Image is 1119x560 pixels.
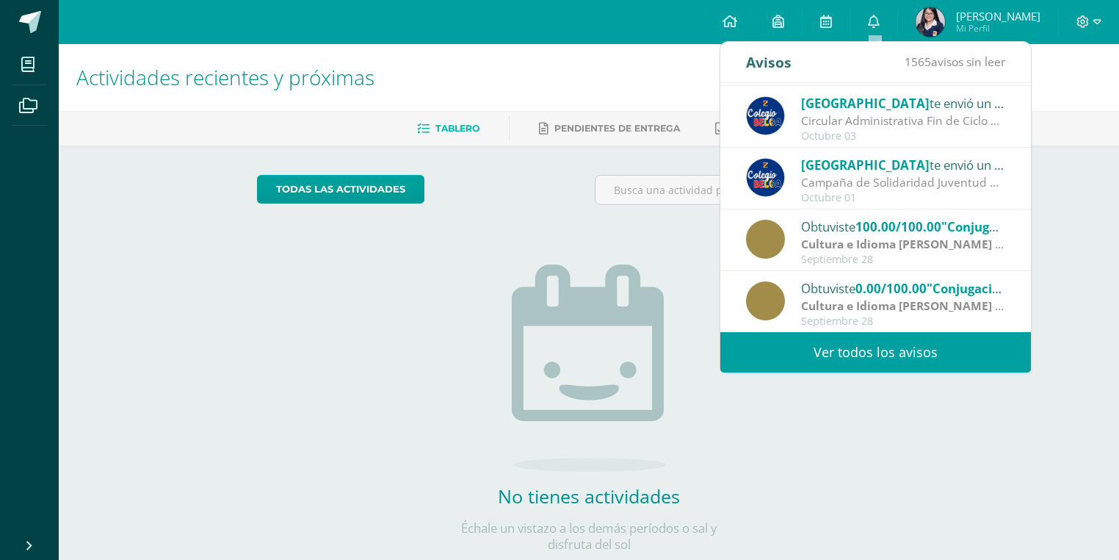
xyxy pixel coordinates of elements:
[715,117,796,140] a: Entregadas
[801,236,1005,253] div: | Zona
[801,174,1005,191] div: Campaña de Solidaridad Juventud Misionera 2025.: Queridas familias: Deseándoles bienestar en cada...
[257,175,424,204] a: todas las Actividades
[956,9,1040,24] span: [PERSON_NAME]
[720,332,1031,373] a: Ver todos los avisos
[855,280,927,297] span: 0.00/100.00
[595,176,921,204] input: Busca una actividad próxima aquí...
[76,63,374,91] span: Actividades recientes y próximas
[801,298,1036,314] strong: Cultura e Idioma [PERSON_NAME] o Xinca
[801,157,930,173] span: [GEOGRAPHIC_DATA]
[801,217,1005,236] div: Obtuviste en
[801,95,930,112] span: [GEOGRAPHIC_DATA]
[801,315,1005,328] div: Septiembre 28
[801,130,1005,143] div: Octubre 03
[801,155,1005,174] div: te envió un aviso
[956,22,1040,35] span: Mi Perfil
[417,117,479,140] a: Tablero
[801,236,1036,252] strong: Cultura e Idioma [PERSON_NAME] o Xinca
[746,158,785,197] img: 919ad801bb7643f6f997765cf4083301.png
[905,54,931,70] span: 1565
[746,96,785,135] img: 919ad801bb7643f6f997765cf4083301.png
[512,265,666,472] img: no_activities.png
[916,7,945,37] img: 393de93c8a89279b17f83f408801ebc0.png
[905,54,1005,70] span: avisos sin leer
[801,279,1005,298] div: Obtuviste en
[746,42,792,82] div: Avisos
[442,520,736,553] p: Échale un vistazo a los demás períodos o sal y disfruta del sol
[554,123,680,134] span: Pendientes de entrega
[442,484,736,509] h2: No tienes actividades
[801,254,1005,266] div: Septiembre 28
[801,112,1005,129] div: Circular Administrativa Fin de Ciclo 2025: Estimados padres de familia: Esperamos que Jesús, Marí...
[801,192,1005,204] div: Octubre 01
[801,93,1005,112] div: te envió un aviso
[435,123,479,134] span: Tablero
[539,117,680,140] a: Pendientes de entrega
[801,298,1005,315] div: | Zona
[855,218,941,235] span: 100.00/100.00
